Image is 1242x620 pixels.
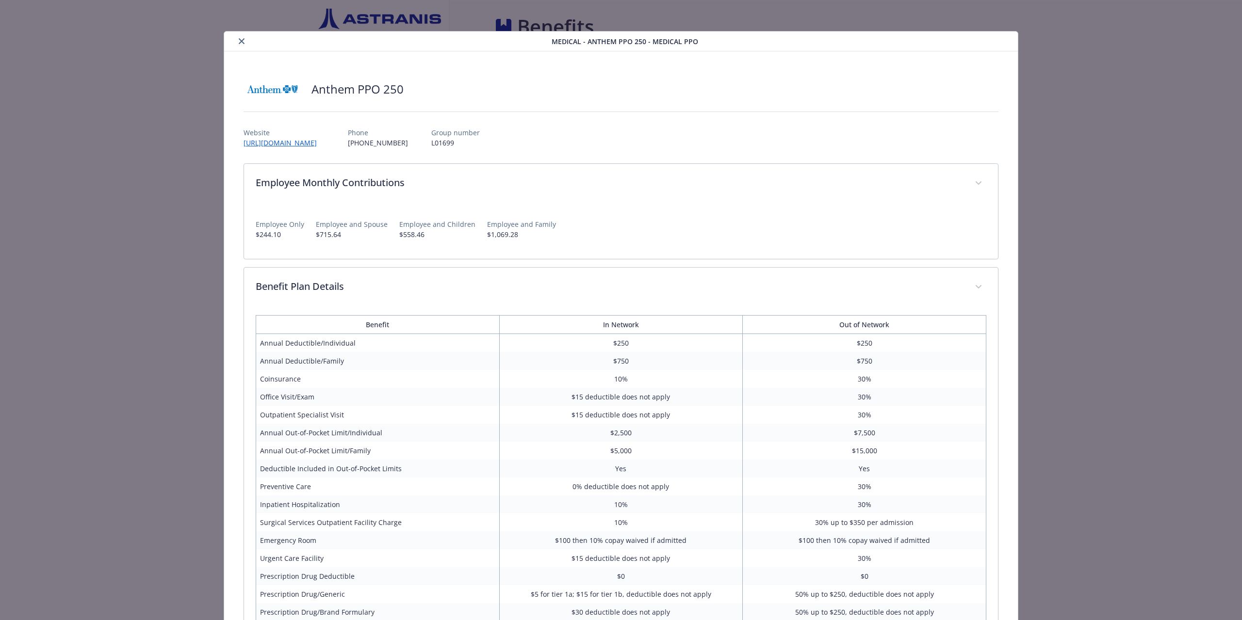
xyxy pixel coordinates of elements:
span: Medical - Anthem PPO 250 - Medical PPO [552,36,698,47]
th: Out of Network [743,316,986,334]
p: $715.64 [316,229,388,239]
img: Anthem Blue Cross [244,75,302,104]
h2: Anthem PPO 250 [311,81,404,97]
p: $244.10 [256,229,304,239]
p: $1,069.28 [487,229,556,239]
td: $750 [743,352,986,370]
td: $0 [499,567,743,585]
div: Employee Monthly Contributions [244,204,998,259]
td: 30% [743,370,986,388]
td: Outpatient Specialist Visit [256,406,499,424]
th: In Network [499,316,743,334]
p: Employee and Family [487,219,556,229]
td: $15 deductible does not apply [499,406,743,424]
td: 10% [499,495,743,513]
td: Annual Out-of-Pocket Limit/Family [256,442,499,460]
td: $0 [743,567,986,585]
p: $558.46 [399,229,475,239]
td: Office Visit/Exam [256,388,499,406]
button: close [236,35,247,47]
td: Annual Out-of-Pocket Limit/Individual [256,424,499,442]
p: [PHONE_NUMBER] [348,138,408,148]
td: Annual Deductible/Family [256,352,499,370]
a: [URL][DOMAIN_NAME] [244,138,325,147]
td: Yes [499,460,743,477]
td: Coinsurance [256,370,499,388]
td: Prescription Drug Deductible [256,567,499,585]
p: L01699 [431,138,480,148]
td: Prescription Drug/Generic [256,585,499,603]
td: 30% [743,388,986,406]
td: $100 then 10% copay waived if admitted [499,531,743,549]
td: Emergency Room [256,531,499,549]
td: Deductible Included in Out-of-Pocket Limits [256,460,499,477]
td: 30% [743,549,986,567]
div: Employee Monthly Contributions [244,164,998,204]
td: $5 for tier 1a; $15 for tier 1b, deductible does not apply [499,585,743,603]
td: Surgical Services Outpatient Facility Charge [256,513,499,531]
td: 0% deductible does not apply [499,477,743,495]
td: $7,500 [743,424,986,442]
td: 30% [743,477,986,495]
td: Preventive Care [256,477,499,495]
td: Yes [743,460,986,477]
p: Employee Monthly Contributions [256,175,963,190]
td: 10% [499,370,743,388]
td: $250 [499,334,743,352]
td: 30% [743,495,986,513]
p: Employee and Children [399,219,475,229]
td: $15 deductible does not apply [499,549,743,567]
td: $15 deductible does not apply [499,388,743,406]
td: $100 then 10% copay waived if admitted [743,531,986,549]
td: $15,000 [743,442,986,460]
p: Benefit Plan Details [256,279,963,294]
td: Inpatient Hospitalization [256,495,499,513]
td: Annual Deductible/Individual [256,334,499,352]
p: Group number [431,127,480,138]
p: Employee and Spouse [316,219,388,229]
td: $2,500 [499,424,743,442]
td: 50% up to $250, deductible does not apply [743,585,986,603]
td: 30% [743,406,986,424]
td: 10% [499,513,743,531]
th: Benefit [256,316,499,334]
p: Employee Only [256,219,304,229]
td: $5,000 [499,442,743,460]
p: Website [244,127,325,138]
div: Benefit Plan Details [244,268,998,307]
td: $250 [743,334,986,352]
td: 30% up to $350 per admission [743,513,986,531]
td: Urgent Care Facility [256,549,499,567]
td: $750 [499,352,743,370]
p: Phone [348,127,408,138]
